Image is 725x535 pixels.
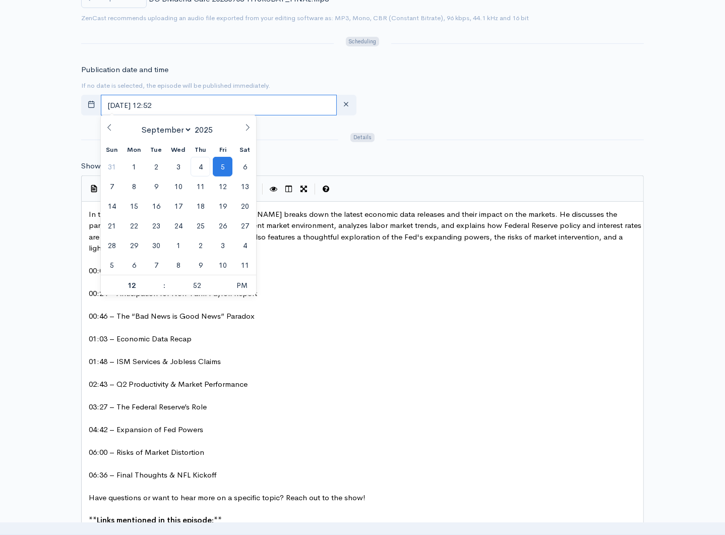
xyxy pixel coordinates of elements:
span: Mon [123,147,145,153]
button: Toggle Side by Side [281,182,296,197]
span: October 3, 2025 [213,235,232,255]
span: September 1, 2025 [124,157,144,176]
span: In this episode of Dividend Cafe, host [PERSON_NAME] breaks down the latest economic data release... [89,209,643,253]
button: Insert Show Notes Template [87,181,102,196]
span: September 18, 2025 [191,196,210,216]
span: September 24, 2025 [168,216,188,235]
span: 01:48 – ISM Services & Jobless Claims [89,356,221,366]
span: September 21, 2025 [102,216,122,235]
button: clear [336,95,356,115]
span: September 3, 2025 [168,157,188,176]
span: Scheduling [346,37,379,46]
button: Toggle Preview [266,182,281,197]
span: September 4, 2025 [191,157,210,176]
span: 01:03 – Economic Data Recap [89,334,192,343]
span: September 27, 2025 [235,216,255,235]
span: Tue [145,147,167,153]
span: September 28, 2025 [102,235,122,255]
span: September 26, 2025 [213,216,232,235]
span: September 20, 2025 [235,196,255,216]
input: Year [192,125,219,135]
span: Sun [101,147,123,153]
span: September 11, 2025 [191,176,210,196]
span: 06:36 – Final Thoughts & NFL Kickoff [89,470,217,480]
span: October 6, 2025 [124,255,144,275]
span: Click to toggle [228,275,256,295]
span: September 13, 2025 [235,176,255,196]
span: 02:43 – Q2 Productivity & Market Performance [89,379,248,389]
span: October 2, 2025 [191,235,210,255]
i: | [262,184,263,195]
span: 00:24 – Anticipation for Non-Farm Payroll Report [89,288,257,298]
select: Month [138,124,193,136]
button: toggle [81,95,102,115]
span: September 8, 2025 [124,176,144,196]
small: ZenCast recommends uploading an audio file exported from your editing software as: MP3, Mono, CBR... [81,14,529,22]
i: | [315,184,316,195]
span: October 10, 2025 [213,255,232,275]
span: October 8, 2025 [168,255,188,275]
span: Have questions or want to hear more on a specific topic? Reach out to the show! [89,493,366,502]
label: Show notes [81,160,122,172]
span: September 12, 2025 [213,176,232,196]
span: September 6, 2025 [235,157,255,176]
span: September 19, 2025 [213,196,232,216]
span: October 9, 2025 [191,255,210,275]
span: Wed [167,147,190,153]
span: : [163,275,166,295]
span: September 17, 2025 [168,196,188,216]
input: Minute [166,275,228,295]
span: 00:00 – Introduction & Market Overview [89,266,226,275]
button: Toggle Fullscreen [296,182,312,197]
label: Publication date and time [81,64,168,76]
span: Links mentioned in this episode: [97,515,214,525]
input: Hour [101,275,163,295]
button: Markdown Guide [319,182,334,197]
span: October 1, 2025 [168,235,188,255]
span: September 29, 2025 [124,235,144,255]
span: 03:27 – The Federal Reserve’s Role [89,402,207,411]
span: September 25, 2025 [191,216,210,235]
span: October 11, 2025 [235,255,255,275]
small: If no date is selected, the episode will be published immediately. [81,81,270,90]
span: September 15, 2025 [124,196,144,216]
span: September 9, 2025 [146,176,166,196]
span: 06:00 – Risks of Market Distortion [89,447,204,457]
span: 04:42 – Expansion of Fed Powers [89,425,203,434]
span: 00:46 – The “Bad News is Good News” Paradox [89,311,255,321]
span: Details [350,133,374,143]
span: October 5, 2025 [102,255,122,275]
span: October 7, 2025 [146,255,166,275]
span: September 5, 2025 [213,157,232,176]
span: September 10, 2025 [168,176,188,196]
span: Thu [190,147,212,153]
span: Sat [234,147,256,153]
span: September 23, 2025 [146,216,166,235]
span: Fri [212,147,234,153]
span: September 22, 2025 [124,216,144,235]
span: September 30, 2025 [146,235,166,255]
span: September 2, 2025 [146,157,166,176]
span: September 7, 2025 [102,176,122,196]
span: August 31, 2025 [102,157,122,176]
span: September 16, 2025 [146,196,166,216]
span: October 4, 2025 [235,235,255,255]
span: September 14, 2025 [102,196,122,216]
